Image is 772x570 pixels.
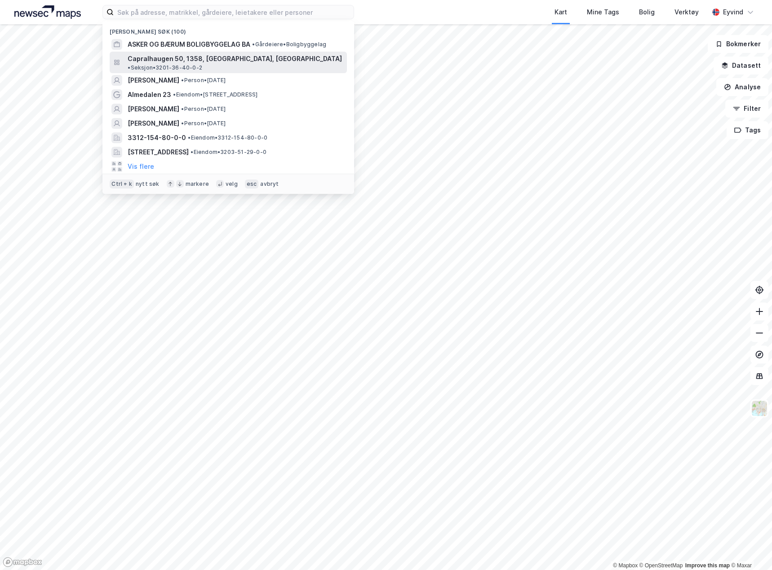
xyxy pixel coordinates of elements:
[181,120,184,127] span: •
[252,41,326,48] span: Gårdeiere • Boligbyggelag
[188,134,267,141] span: Eiendom • 3312-154-80-0-0
[191,149,266,156] span: Eiendom • 3203-51-29-0-0
[128,75,179,86] span: [PERSON_NAME]
[727,121,768,139] button: Tags
[173,91,257,98] span: Eiendom • [STREET_ADDRESS]
[128,147,189,158] span: [STREET_ADDRESS]
[245,180,259,189] div: esc
[191,149,193,155] span: •
[110,180,134,189] div: Ctrl + k
[128,64,130,71] span: •
[260,180,279,188] div: avbryt
[186,180,209,188] div: markere
[708,35,768,53] button: Bokmerker
[613,562,638,569] a: Mapbox
[723,7,743,18] div: Eyvind
[181,77,184,83] span: •
[727,527,772,570] iframe: Chat Widget
[114,5,354,19] input: Søk på adresse, matrikkel, gårdeiere, leietakere eller personer
[128,39,250,50] span: ASKER OG BÆRUM BOLIGBYGGELAG BA
[14,5,81,19] img: logo.a4113a55bc3d86da70a041830d287a7e.svg
[685,562,730,569] a: Improve this map
[128,53,342,64] span: Capralhaugen 50, 1358, [GEOGRAPHIC_DATA], [GEOGRAPHIC_DATA]
[3,557,42,567] a: Mapbox homepage
[181,120,226,127] span: Person • [DATE]
[136,180,160,188] div: nytt søk
[128,104,179,114] span: [PERSON_NAME]
[128,118,179,129] span: [PERSON_NAME]
[252,41,255,48] span: •
[188,134,191,141] span: •
[128,132,186,143] span: 3312-154-80-0-0
[727,527,772,570] div: Kontrollprogram for chat
[128,64,202,71] span: Seksjon • 3201-36-40-0-2
[181,105,226,113] span: Person • [DATE]
[226,180,238,188] div: velg
[725,100,768,118] button: Filter
[181,105,184,112] span: •
[587,7,619,18] div: Mine Tags
[128,89,171,100] span: Almedalen 23
[716,78,768,96] button: Analyse
[639,7,655,18] div: Bolig
[674,7,699,18] div: Verktøy
[751,400,768,417] img: Z
[102,21,354,37] div: [PERSON_NAME] søk (100)
[639,562,683,569] a: OpenStreetMap
[128,161,154,172] button: Vis flere
[173,91,176,98] span: •
[555,7,567,18] div: Kart
[714,57,768,75] button: Datasett
[181,77,226,84] span: Person • [DATE]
